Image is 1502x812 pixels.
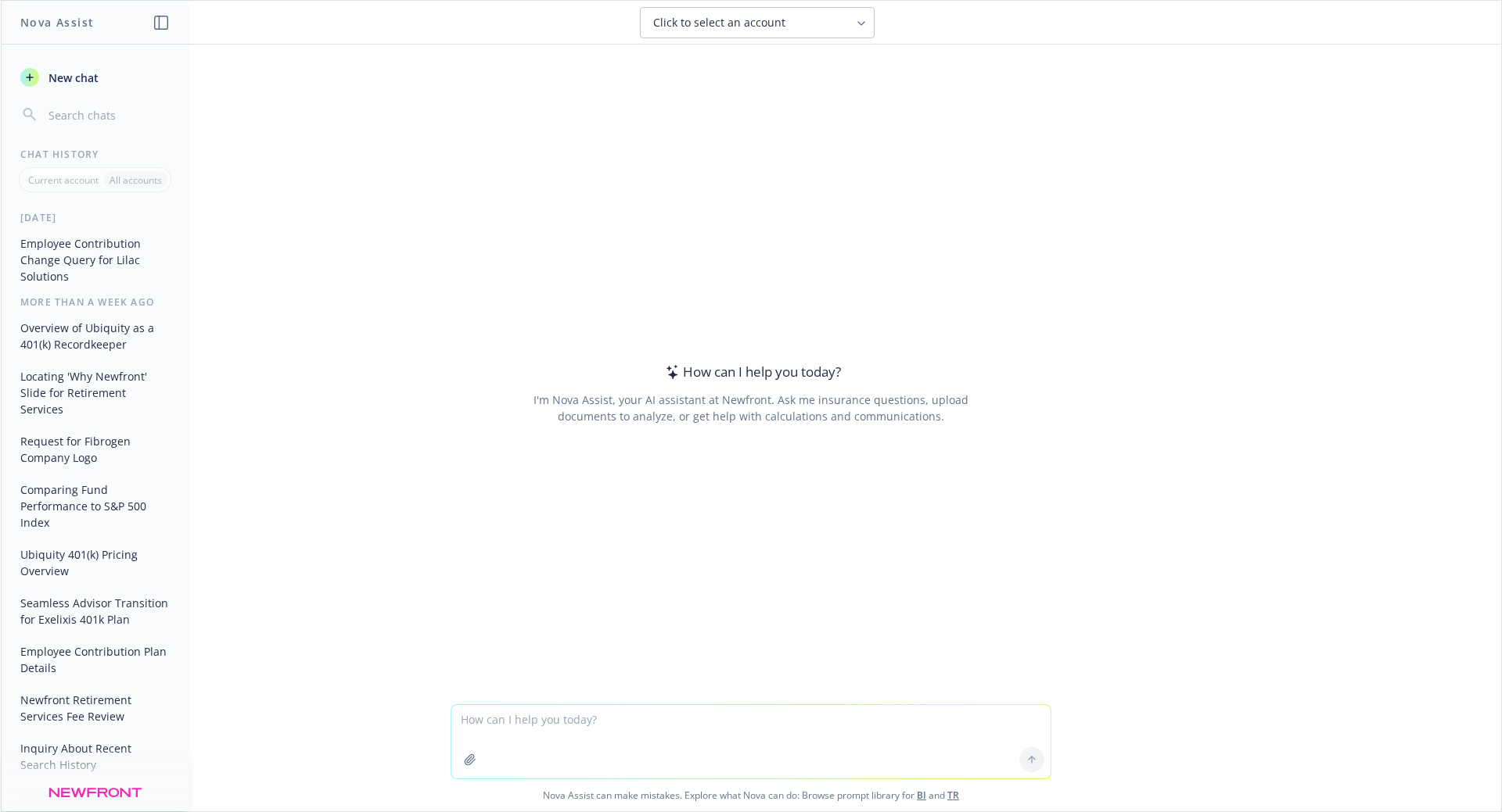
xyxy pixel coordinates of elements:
div: I'm Nova Assist, your AI assistant at Newfront. Ask me insurance questions, upload documents to a... [530,392,971,424]
input: Search chats [45,104,170,126]
button: Employee Contribution Change Query for Lilac Solutions [14,231,176,289]
span: Click to select an account [653,15,785,30]
button: New chat [14,63,176,91]
div: Chat History [2,148,189,161]
span: Nova Assist can make mistakes. Explore what Nova can do: Browse prompt library for and [7,779,1495,811]
button: Newfront Retirement Services Fee Review [14,687,176,729]
span: New chat [45,70,99,86]
button: Seamless Advisor Transition for Exelixis 401k Plan [14,590,176,632]
button: Employee Contribution Plan Details [14,639,176,681]
button: Request for Fibrogen Company Logo [14,428,176,470]
button: Inquiry About Recent Search History [14,735,176,778]
div: [DATE] [2,211,189,224]
button: Click to select an account [640,7,875,38]
p: All accounts [110,173,162,187]
div: How can I help you today? [661,362,841,382]
button: Ubiquity 401(k) Pricing Overview [14,542,176,584]
button: Locating 'Why Newfront' Slide for Retirement Services [14,363,176,422]
a: BI [917,789,926,802]
a: TR [947,789,959,802]
button: Overview of Ubiquity as a 401(k) Recordkeeper [14,315,176,357]
button: Comparing Fund Performance to S&P 500 Index [14,477,176,535]
p: Current account [28,173,99,187]
h1: Nova Assist [20,14,94,30]
div: More than a week ago [2,295,189,309]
